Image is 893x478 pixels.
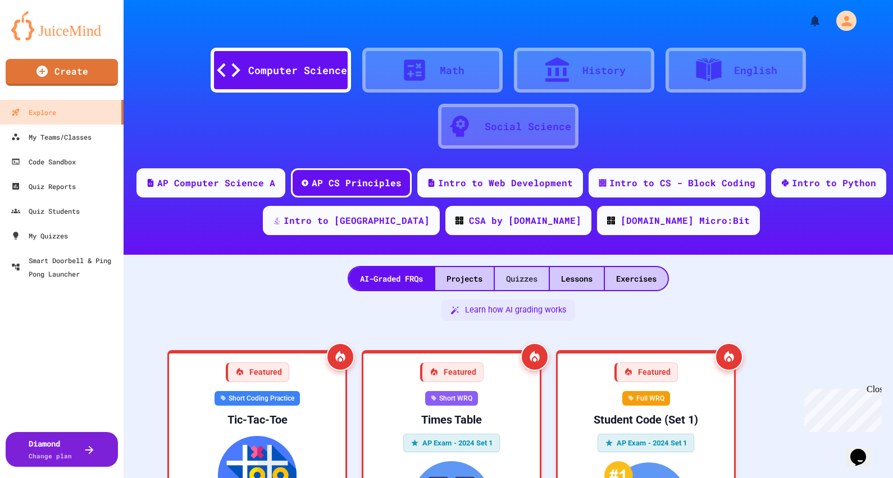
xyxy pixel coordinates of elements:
[11,180,76,193] div: Quiz Reports
[284,214,430,227] div: Intro to [GEOGRAPHIC_DATA]
[312,176,402,190] div: AP CS Principles
[425,391,478,406] div: Short WRQ
[621,214,750,227] div: [DOMAIN_NAME] Micro:Bit
[465,304,566,316] span: Learn how AI grading works
[420,362,484,382] div: Featured
[349,267,434,290] div: AI-Graded FRQs
[598,434,695,453] div: AP Exam - 2024 Set 1
[734,63,777,78] div: English
[11,155,76,168] div: Code Sandbox
[372,412,531,427] div: Times Table
[846,433,882,467] iframe: chat widget
[6,432,118,467] button: DiamondChange plan
[11,130,92,144] div: My Teams/Classes
[438,176,573,190] div: Intro to Web Development
[403,434,500,453] div: AP Exam - 2024 Set 1
[248,63,347,78] div: Computer Science
[469,214,581,227] div: CSA by [DOMAIN_NAME]
[226,362,289,382] div: Featured
[440,63,464,78] div: Math
[609,176,755,190] div: Intro to CS - Block Coding
[824,8,859,34] div: My Account
[787,11,824,30] div: My Notifications
[792,176,876,190] div: Intro to Python
[605,267,668,290] div: Exercises
[485,119,571,134] div: Social Science
[11,204,80,218] div: Quiz Students
[29,438,72,461] div: Diamond
[495,267,549,290] div: Quizzes
[157,176,275,190] div: AP Computer Science A
[550,267,604,290] div: Lessons
[800,384,882,432] iframe: chat widget
[567,412,725,427] div: Student Code (Set 1)
[622,391,670,406] div: Full WRQ
[29,452,72,460] span: Change plan
[614,362,678,382] div: Featured
[607,217,615,224] img: CODE_logo_RGB.png
[4,4,78,71] div: Chat with us now!Close
[178,412,336,427] div: Tic-Tac-Toe
[6,59,118,86] a: Create
[11,254,119,281] div: Smart Doorbell & Ping Pong Launcher
[435,267,494,290] div: Projects
[11,229,68,242] div: My Quizzes
[455,217,463,224] img: CODE_logo_RGB.png
[11,11,112,40] img: logo-orange.svg
[11,105,56,119] div: Explore
[215,391,300,406] div: Short Coding Practice
[582,63,626,78] div: History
